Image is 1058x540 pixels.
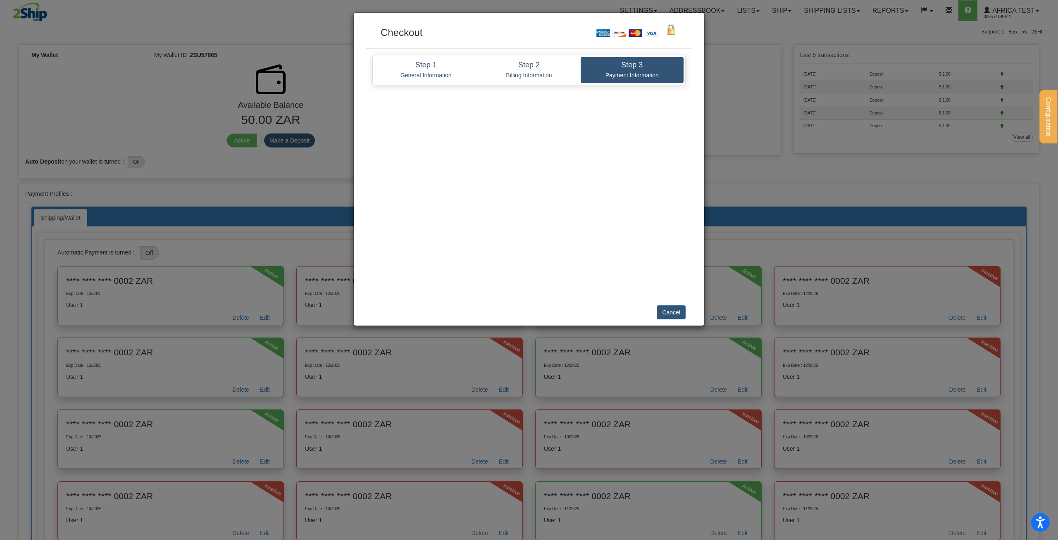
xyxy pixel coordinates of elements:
[374,57,477,83] a: Step 1 General Information
[1039,90,1057,143] button: Configuration
[587,61,677,69] h4: Step 3
[581,57,684,83] a: Step 3 Payment Information
[657,305,686,319] button: Cancel
[381,71,471,79] p: General Information
[381,27,523,38] h3: Checkout
[484,71,574,79] p: Billing Information
[587,71,677,79] p: Payment Information
[477,57,580,83] a: Step 2 Billing Information
[381,61,471,69] h4: Step 1
[484,61,574,69] h4: Step 2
